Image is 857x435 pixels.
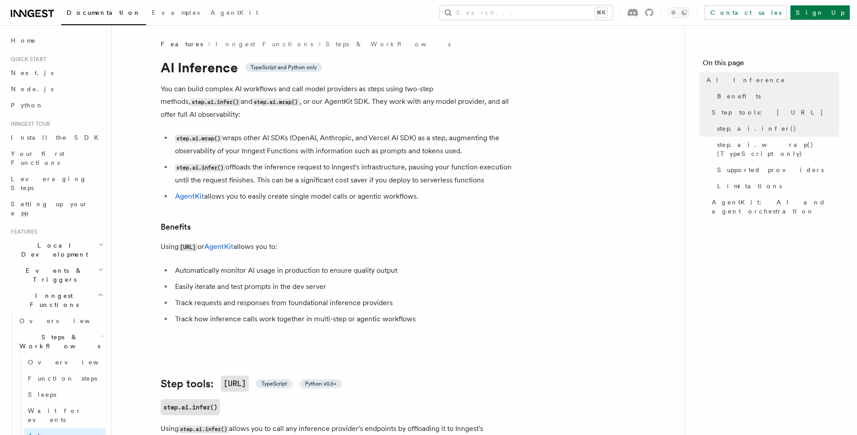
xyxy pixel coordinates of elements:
a: Sleeps [24,386,106,403]
span: Features [7,228,37,235]
span: Your first Functions [11,150,64,166]
span: step.ai.infer() [717,124,797,133]
span: Home [11,36,36,45]
h4: On this page [703,58,839,72]
a: Supported providers [713,162,839,178]
code: step.ai.infer() [190,98,241,106]
a: AI Inference [703,72,839,88]
code: step.ai.infer() [175,164,225,172]
span: AI Inference [706,75,785,84]
li: Easily iterate and test prompts in the dev server [172,280,520,293]
a: Benefits [713,88,839,104]
a: Your first Functions [7,146,106,171]
a: Steps & Workflows [326,40,451,49]
a: Setting up your app [7,196,106,221]
li: wraps other AI SDKs (OpenAI, Anthropic, and Vercel AI SDK) as a step, augmenting the observabilit... [172,132,520,157]
a: Limitations [713,178,839,194]
span: Setting up your app [11,200,88,217]
span: Sleeps [28,391,56,398]
span: Python [11,102,44,109]
button: Steps & Workflows [16,329,106,354]
kbd: ⌘K [595,8,607,17]
a: Step tools:[URL] TypeScript Python v0.5+ [161,376,342,392]
a: AgentKit [204,242,233,251]
a: Node.js [7,81,106,97]
code: step.ai.infer() [179,426,229,433]
span: Features [161,40,203,49]
li: Track how inference calls work together in multi-step or agentic workflows [172,313,520,325]
span: Benefits [717,92,761,101]
span: TypeScript [261,380,287,387]
a: Documentation [61,3,146,25]
code: [URL] [179,244,197,251]
a: Wait for events [24,403,106,428]
button: Inngest Functions [7,288,106,313]
a: Benefits [161,221,191,233]
span: AgentKit: AI and agent orchestration [712,198,839,216]
span: step.ai.wrap() (TypeScript only) [717,140,839,158]
a: step.ai.wrap() (TypeScript only) [713,137,839,162]
p: Using or allows you to: [161,240,520,253]
a: Next.js [7,65,106,81]
a: Leveraging Steps [7,171,106,196]
span: Wait for events [28,407,81,423]
span: AgentKit [211,9,258,16]
a: step.ai.infer() [161,399,220,415]
span: Step tools: [URL] [712,108,824,117]
code: [URL] [221,376,249,392]
a: Python [7,97,106,113]
span: Supported providers [717,165,824,174]
span: Function steps [28,375,97,382]
span: Limitations [717,182,782,191]
a: Home [7,32,106,49]
a: step.ai.infer() [713,120,839,137]
a: Contact sales [704,5,787,20]
span: Events & Triggers [7,266,98,284]
button: Events & Triggers [7,262,106,288]
li: Automatically monitor AI usage in production to ensure quality output [172,264,520,277]
a: Function steps [24,370,106,386]
code: step.ai.wrap() [252,98,300,106]
span: Documentation [67,9,141,16]
span: Inngest tour [7,120,50,128]
p: You can build complex AI workflows and call model providers as steps using two-step methods, and ... [161,83,520,121]
span: TypeScript and Python only [251,64,317,71]
span: Local Development [7,241,98,259]
a: Examples [146,3,205,24]
button: Search...⌘K [440,5,613,20]
a: Inngest Functions [215,40,313,49]
span: Steps & Workflows [16,333,100,351]
button: Toggle dark mode [668,7,690,18]
h1: AI Inference [161,59,520,75]
button: Local Development [7,237,106,262]
span: Leveraging Steps [11,175,87,191]
a: Install the SDK [7,129,106,146]
span: Python v0.5+ [305,380,337,387]
span: Inngest Functions [7,291,97,309]
span: Node.js [11,85,54,93]
a: Step tools: [URL] [708,104,839,120]
span: Quick start [7,56,46,63]
a: AgentKit: AI and agent orchestration [708,194,839,219]
a: AgentKit [175,192,204,200]
li: offloads the inference request to Inngest's infrastructure, pausing your function execution until... [172,161,520,186]
li: allows you to easily create single model calls or agentic workflows. [172,190,520,203]
a: Overview [16,313,106,329]
span: Next.js [11,69,54,76]
span: Overview [28,359,121,366]
span: Examples [152,9,200,16]
a: Overview [24,354,106,370]
span: Overview [19,317,112,324]
code: step.ai.wrap() [175,135,222,142]
li: Track requests and responses from foundational inference providers [172,297,520,309]
a: Sign Up [790,5,850,20]
a: AgentKit [205,3,264,24]
span: Install the SDK [11,134,104,141]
